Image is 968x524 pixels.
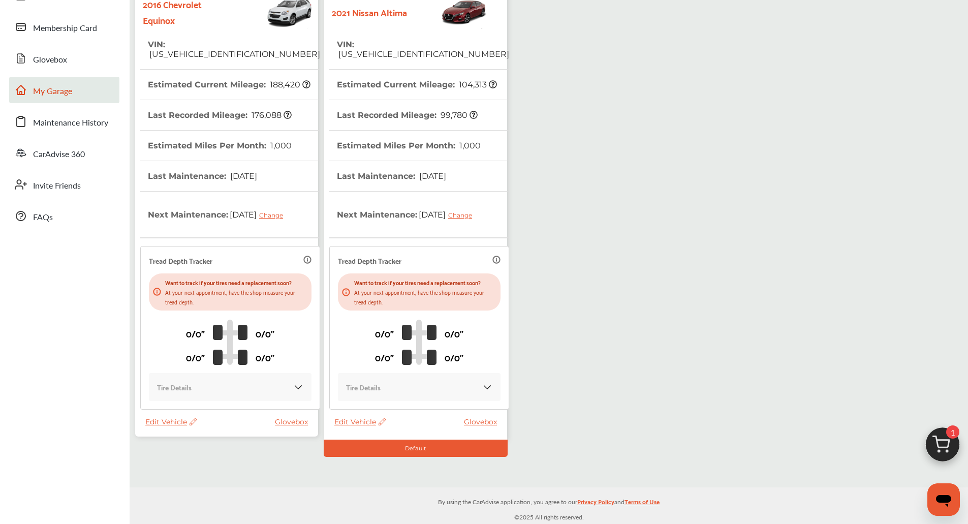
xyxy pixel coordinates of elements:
span: 99,780 [439,110,478,120]
th: Last Maintenance : [337,161,446,191]
p: 0/0" [256,325,274,341]
span: 1 [946,425,959,439]
div: Change [259,211,288,219]
th: Estimated Current Mileage : [337,70,497,100]
span: 104,313 [457,80,497,89]
p: At your next appointment, have the shop measure your tread depth. [354,287,496,306]
iframe: Button to launch messaging window [927,483,960,516]
a: Glovebox [9,45,119,72]
p: Tread Depth Tracker [149,255,212,266]
div: Change [448,211,477,219]
span: [DATE] [228,202,291,227]
span: Edit Vehicle [334,417,386,426]
p: Want to track if your tires need a replacement soon? [165,278,307,287]
p: Tread Depth Tracker [338,255,401,266]
a: Membership Card [9,14,119,40]
a: CarAdvise 360 [9,140,119,166]
span: 1,000 [269,141,292,150]
p: 0/0" [186,325,205,341]
a: Terms of Use [624,496,660,512]
span: Edit Vehicle [145,417,197,426]
span: 1,000 [458,141,481,150]
th: VIN : [337,29,509,69]
span: Glovebox [33,53,67,67]
a: My Garage [9,77,119,103]
p: Tire Details [346,381,381,393]
img: tire_track_logo.b900bcbc.svg [213,319,247,365]
span: My Garage [33,85,72,98]
th: Last Recorded Mileage : [148,100,292,130]
a: Maintenance History [9,108,119,135]
span: [DATE] [417,202,480,227]
img: KOKaJQAAAABJRU5ErkJggg== [293,382,303,392]
p: 0/0" [186,349,205,365]
th: Estimated Miles Per Month : [148,131,292,161]
th: Next Maintenance : [337,192,480,237]
p: 0/0" [375,325,394,341]
p: 0/0" [445,325,463,341]
th: Last Maintenance : [148,161,257,191]
p: By using the CarAdvise application, you agree to our and [130,496,968,507]
span: FAQs [33,211,53,224]
div: © 2025 All rights reserved. [130,487,968,524]
img: tire_track_logo.b900bcbc.svg [402,319,436,365]
a: Privacy Policy [577,496,614,512]
span: Maintenance History [33,116,108,130]
p: 0/0" [375,349,394,365]
a: Glovebox [275,417,313,426]
span: [DATE] [418,171,446,181]
img: cart_icon.3d0951e8.svg [918,423,967,472]
th: VIN : [148,29,320,69]
strong: 2021 Nissan Altima [332,4,407,20]
p: Want to track if your tires need a replacement soon? [354,278,496,287]
p: Tire Details [157,381,192,393]
span: Invite Friends [33,179,81,193]
div: Default [324,440,508,457]
th: Estimated Miles Per Month : [337,131,481,161]
th: Next Maintenance : [148,192,291,237]
p: 0/0" [256,349,274,365]
span: [US_VEHICLE_IDENTIFICATION_NUMBER] [337,49,509,59]
span: [DATE] [229,171,257,181]
span: CarAdvise 360 [33,148,85,161]
a: FAQs [9,203,119,229]
a: Invite Friends [9,171,119,198]
span: 176,088 [250,110,292,120]
span: Membership Card [33,22,97,35]
th: Estimated Current Mileage : [148,70,310,100]
p: At your next appointment, have the shop measure your tread depth. [165,287,307,306]
p: 0/0" [445,349,463,365]
span: [US_VEHICLE_IDENTIFICATION_NUMBER] [148,49,320,59]
a: Glovebox [464,417,502,426]
span: 188,420 [268,80,310,89]
th: Last Recorded Mileage : [337,100,478,130]
img: KOKaJQAAAABJRU5ErkJggg== [482,382,492,392]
